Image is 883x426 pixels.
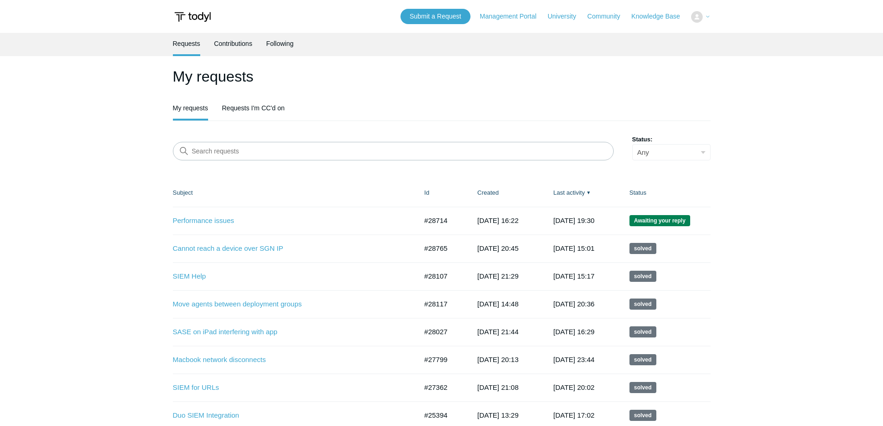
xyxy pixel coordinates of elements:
[173,271,404,282] a: SIEM Help
[553,411,595,419] time: 2025-06-30T17:02:46+00:00
[173,299,404,310] a: Move agents between deployment groups
[587,12,629,21] a: Community
[477,272,519,280] time: 2025-09-12T21:29:01+00:00
[400,9,470,24] a: Submit a Request
[480,12,546,21] a: Management Portal
[477,411,519,419] time: 2025-06-10T13:29:11+00:00
[629,243,656,254] span: This request has been solved
[586,189,591,196] span: ▼
[477,356,519,363] time: 2025-08-29T20:13:35+00:00
[415,318,468,346] td: #28027
[553,272,595,280] time: 2025-10-09T15:17:58+00:00
[629,299,656,310] span: This request has been solved
[415,235,468,262] td: #28765
[173,410,404,421] a: Duo SIEM Integration
[222,97,285,119] a: Requests I'm CC'd on
[629,354,656,365] span: This request has been solved
[629,271,656,282] span: This request has been solved
[629,215,690,226] span: We are waiting for you to respond
[214,33,253,54] a: Contributions
[415,207,468,235] td: #28714
[553,189,585,196] a: Last activity▼
[553,383,595,391] time: 2025-09-02T20:02:59+00:00
[173,33,200,54] a: Requests
[173,179,415,207] th: Subject
[415,179,468,207] th: Id
[553,356,595,363] time: 2025-09-29T23:44:14+00:00
[620,179,711,207] th: Status
[266,33,293,54] a: Following
[553,216,595,224] time: 2025-10-14T19:30:15+00:00
[173,243,404,254] a: Cannot reach a device over SGN IP
[415,290,468,318] td: #28117
[173,327,404,337] a: SASE on iPad interfering with app
[629,382,656,393] span: This request has been solved
[553,300,595,308] time: 2025-10-05T20:36:56+00:00
[173,355,404,365] a: Macbook network disconnects
[415,346,468,374] td: #27799
[173,142,614,160] input: Search requests
[631,12,689,21] a: Knowledge Base
[477,244,519,252] time: 2025-10-07T20:45:47+00:00
[477,300,519,308] time: 2025-09-15T14:48:06+00:00
[477,328,519,336] time: 2025-09-09T21:44:20+00:00
[477,216,519,224] time: 2025-10-06T16:22:19+00:00
[173,65,711,88] h1: My requests
[415,262,468,290] td: #28107
[553,328,595,336] time: 2025-10-02T16:29:48+00:00
[415,374,468,401] td: #27362
[477,383,519,391] time: 2025-08-12T21:08:24+00:00
[629,326,656,337] span: This request has been solved
[553,244,595,252] time: 2025-10-11T15:01:56+00:00
[173,382,404,393] a: SIEM for URLs
[477,189,499,196] a: Created
[173,216,404,226] a: Performance issues
[173,97,208,119] a: My requests
[173,8,212,25] img: Todyl Support Center Help Center home page
[632,135,711,144] label: Status:
[547,12,585,21] a: University
[629,410,656,421] span: This request has been solved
